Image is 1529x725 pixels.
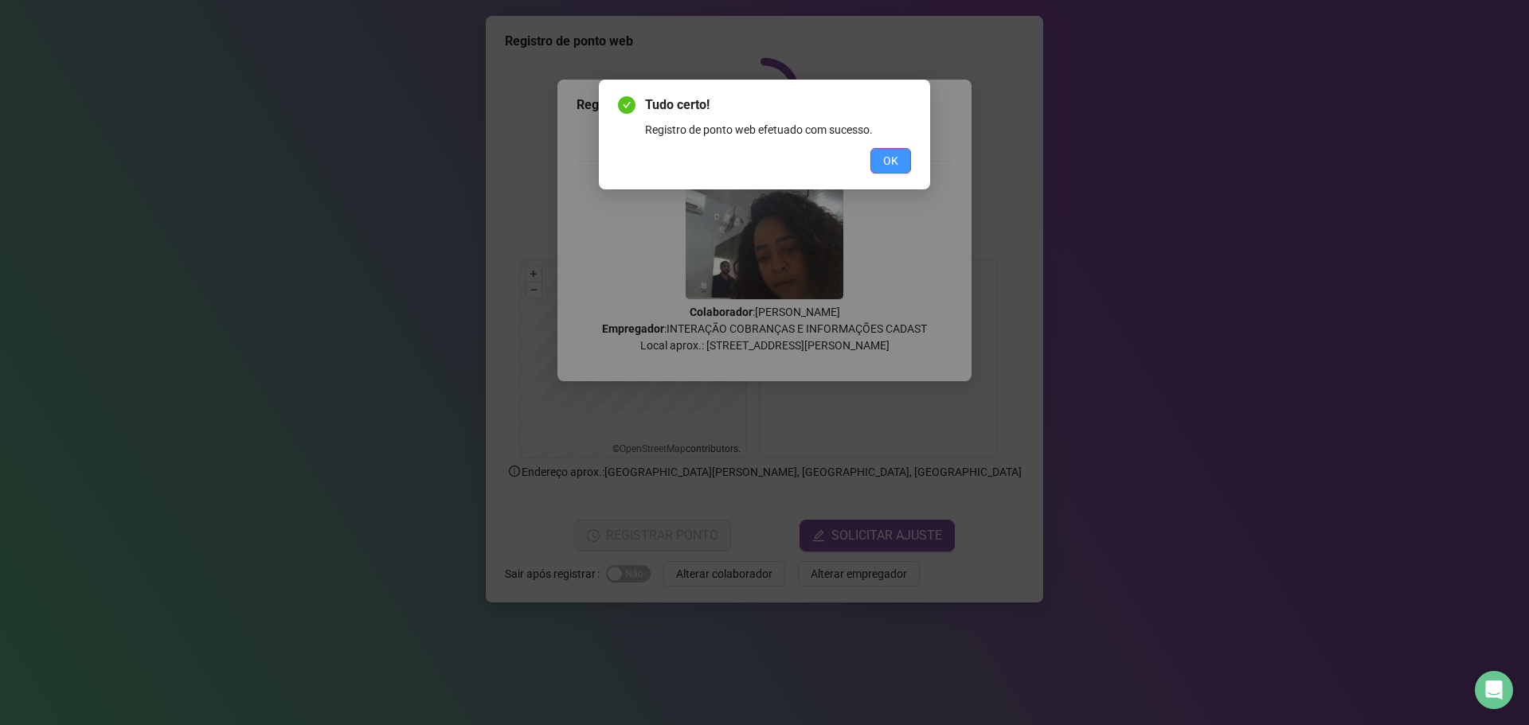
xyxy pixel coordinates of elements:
span: OK [883,152,898,170]
button: OK [870,148,911,173]
span: Tudo certo! [645,95,911,115]
div: Open Intercom Messenger [1475,671,1513,709]
div: Registro de ponto web efetuado com sucesso. [645,121,911,138]
span: check-circle [618,96,635,114]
